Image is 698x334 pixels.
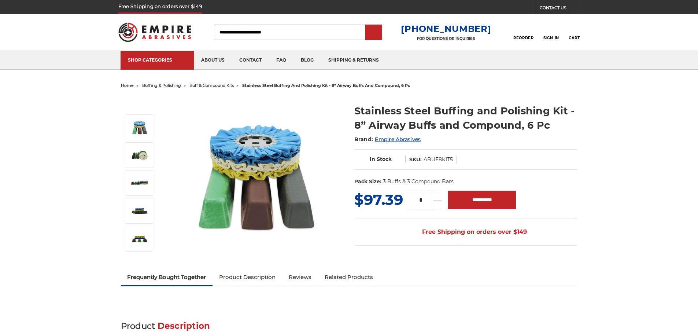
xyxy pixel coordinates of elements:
a: about us [194,51,232,70]
span: stainless steel buffing and polishing kit - 8” airway buffs and compound, 6 pc [242,83,410,88]
a: blog [293,51,321,70]
a: buffing & polishing [142,83,181,88]
a: shipping & returns [321,51,386,70]
p: FOR QUESTIONS OR INQUIRIES [401,36,491,41]
img: 8 inch airway buffing wheel and compound kit for stainless steel [130,118,149,136]
span: Cart [569,36,580,40]
img: Stainless Steel Buffing and Polishing Kit - 8” Airway Buffs and Compound, 6 Pc [130,230,149,248]
img: stainless steel 8 inch airway buffing wheel and compound kit [130,146,149,164]
a: contact [232,51,269,70]
a: Related Products [318,269,380,285]
a: Product Description [213,269,282,285]
a: Empire Abrasives [375,136,421,143]
dd: 3 Buffs & 3 Compound Bars [383,178,454,186]
dt: SKU: [409,156,422,164]
a: CONTACT US [540,4,580,14]
a: buff & compound kits [189,83,234,88]
div: SHOP CATEGORIES [128,57,186,63]
a: Cart [569,24,580,40]
a: home [121,83,134,88]
img: 8 inch airway buffing wheel and compound kit for stainless steel [184,102,330,248]
img: Empire Abrasives [118,18,192,47]
a: SHOP CATEGORIES [121,51,194,70]
span: Brand: [354,136,373,143]
img: Stainless Steel Buffing and Polishing Kit - 8” Airway Buffs and Compound, 6 Pc [130,174,149,192]
a: Reorder [513,24,533,40]
h1: Stainless Steel Buffing and Polishing Kit - 8” Airway Buffs and Compound, 6 Pc [354,104,577,132]
a: Frequently Bought Together [121,269,213,285]
dt: Pack Size: [354,178,381,186]
span: Product [121,321,155,331]
span: Sign In [543,36,559,40]
img: Stainless Steel Buffing and Polishing Kit - 8” Airway Buffs and Compound, 6 Pc [130,202,149,220]
a: Reviews [282,269,318,285]
a: faq [269,51,293,70]
input: Submit [366,25,381,40]
span: Reorder [513,36,533,40]
span: Description [158,321,210,331]
a: [PHONE_NUMBER] [401,23,491,34]
span: $97.39 [354,191,403,209]
span: In Stock [370,156,392,162]
span: Free Shipping on orders over $149 [405,225,527,239]
dd: ABUF8KIT5 [424,156,453,164]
